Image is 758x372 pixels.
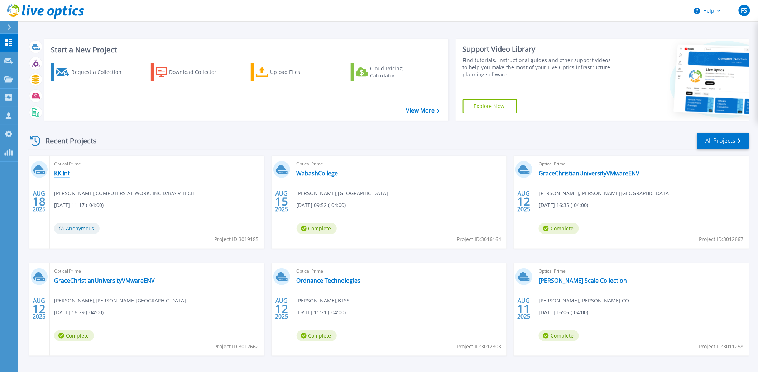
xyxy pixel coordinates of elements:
[54,267,260,275] span: Optical Prime
[463,99,517,113] a: Explore Now!
[539,170,639,177] a: GraceChristianUniversityVMwareENV
[275,306,288,312] span: 12
[270,65,328,79] div: Upload Files
[457,235,501,243] span: Project ID: 3016164
[54,309,104,316] span: [DATE] 16:29 (-04:00)
[54,277,155,284] a: GraceChristianUniversityVMwareENV
[32,296,46,322] div: AUG 2025
[51,46,439,54] h3: Start a New Project
[517,296,531,322] div: AUG 2025
[539,160,745,168] span: Optical Prime
[297,189,388,197] span: [PERSON_NAME] , [GEOGRAPHIC_DATA]
[54,223,100,234] span: Anonymous
[517,188,531,215] div: AUG 2025
[54,160,260,168] span: Optical Prime
[539,201,588,209] span: [DATE] 16:35 (-04:00)
[370,65,427,79] div: Cloud Pricing Calculator
[33,198,45,204] span: 18
[33,306,45,312] span: 12
[297,267,503,275] span: Optical Prime
[54,201,104,209] span: [DATE] 11:17 (-04:00)
[297,201,346,209] span: [DATE] 09:52 (-04:00)
[406,107,439,114] a: View More
[741,8,747,13] span: FS
[539,277,627,284] a: [PERSON_NAME] Scale Collection
[297,297,350,305] span: [PERSON_NAME] , BTSS
[699,235,744,243] span: Project ID: 3012667
[518,306,531,312] span: 11
[539,267,745,275] span: Optical Prime
[297,277,361,284] a: Ordnance Technologies
[275,296,288,322] div: AUG 2025
[54,297,186,305] span: [PERSON_NAME] , [PERSON_NAME][GEOGRAPHIC_DATA]
[215,235,259,243] span: Project ID: 3019185
[169,65,226,79] div: Download Collector
[539,330,579,341] span: Complete
[518,198,531,204] span: 12
[297,170,338,177] a: WabashCollege
[251,63,331,81] a: Upload Files
[32,188,46,215] div: AUG 2025
[457,343,501,350] span: Project ID: 3012303
[539,189,671,197] span: [PERSON_NAME] , [PERSON_NAME][GEOGRAPHIC_DATA]
[699,343,744,350] span: Project ID: 3011258
[71,65,129,79] div: Request a Collection
[463,57,613,78] div: Find tutorials, instructional guides and other support videos to help you make the most of your L...
[297,160,503,168] span: Optical Prime
[54,189,195,197] span: [PERSON_NAME] , COMPUTERS AT WORK, INC D/B/A V TECH
[463,44,613,54] div: Support Video Library
[215,343,259,350] span: Project ID: 3012662
[697,133,749,149] a: All Projects
[539,223,579,234] span: Complete
[54,170,70,177] a: KK Int
[51,63,131,81] a: Request a Collection
[275,188,288,215] div: AUG 2025
[54,330,94,341] span: Complete
[539,309,588,316] span: [DATE] 16:06 (-04:00)
[297,330,337,341] span: Complete
[151,63,231,81] a: Download Collector
[297,309,346,316] span: [DATE] 11:21 (-04:00)
[28,132,106,150] div: Recent Projects
[297,223,337,234] span: Complete
[351,63,431,81] a: Cloud Pricing Calculator
[275,198,288,204] span: 15
[539,297,629,305] span: [PERSON_NAME] , [PERSON_NAME] CO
